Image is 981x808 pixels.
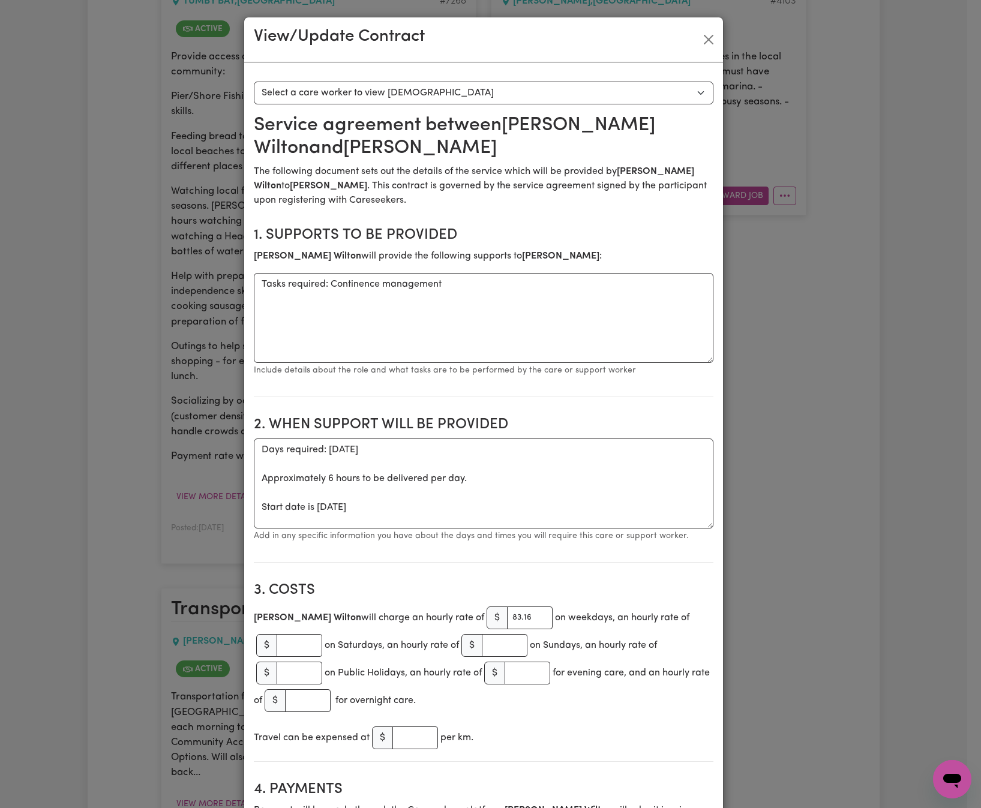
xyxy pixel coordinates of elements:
[254,227,713,244] h2: 1. Supports to be provided
[254,251,361,261] b: [PERSON_NAME] Wilton
[254,164,713,208] p: The following document sets out the details of the service which will be provided by to . This co...
[254,582,713,599] h2: 3. Costs
[290,181,367,191] b: [PERSON_NAME]
[254,438,713,528] textarea: Days required: [DATE] Approximately 6 hours to be delivered per day. Start date is [DATE]
[372,726,393,749] span: $
[254,114,713,160] h2: Service agreement between [PERSON_NAME] Wilton and [PERSON_NAME]
[254,366,636,375] small: Include details about the role and what tasks are to be performed by the care or support worker
[699,30,718,49] button: Close
[487,606,508,629] span: $
[256,634,277,657] span: $
[254,604,713,714] div: will charge an hourly rate of on weekdays, an hourly rate of on Saturdays, an hourly rate of on S...
[522,251,599,261] b: [PERSON_NAME]
[254,416,713,434] h2: 2. When support will be provided
[254,781,713,798] h2: 4. Payments
[254,273,713,363] textarea: Tasks required: Continence management
[484,662,505,684] span: $
[254,249,713,263] p: will provide the following supports to :
[256,662,277,684] span: $
[265,689,286,712] span: $
[254,724,713,752] div: Travel can be expensed at per km.
[254,531,689,540] small: Add in any specific information you have about the days and times you will require this care or s...
[254,613,361,623] b: [PERSON_NAME] Wilton
[461,634,482,657] span: $
[254,27,425,47] h3: View/Update Contract
[933,760,971,798] iframe: Button to launch messaging window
